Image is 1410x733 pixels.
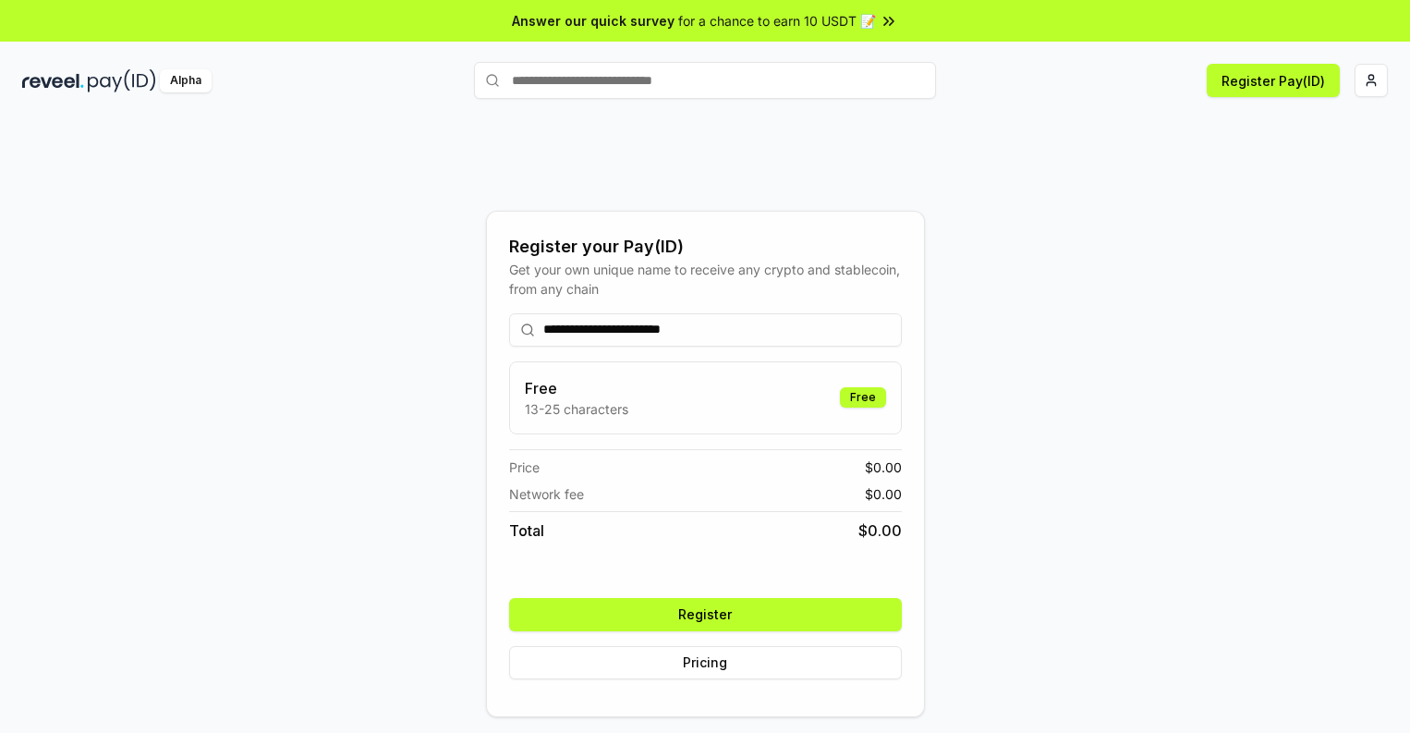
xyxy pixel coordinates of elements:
[858,519,902,542] span: $ 0.00
[512,11,675,31] span: Answer our quick survey
[509,598,902,631] button: Register
[509,646,902,679] button: Pricing
[160,69,212,92] div: Alpha
[509,519,544,542] span: Total
[22,69,84,92] img: reveel_dark
[678,11,876,31] span: for a chance to earn 10 USDT 📝
[525,377,628,399] h3: Free
[865,484,902,504] span: $ 0.00
[865,458,902,477] span: $ 0.00
[1207,64,1340,97] button: Register Pay(ID)
[509,458,540,477] span: Price
[88,69,156,92] img: pay_id
[509,234,902,260] div: Register your Pay(ID)
[840,387,886,408] div: Free
[509,260,902,299] div: Get your own unique name to receive any crypto and stablecoin, from any chain
[525,399,628,419] p: 13-25 characters
[509,484,584,504] span: Network fee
